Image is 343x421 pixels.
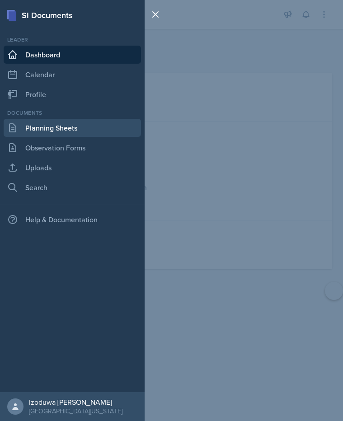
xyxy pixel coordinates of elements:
[4,65,141,84] a: Calendar
[4,36,141,44] div: Leader
[4,210,141,229] div: Help & Documentation
[4,159,141,177] a: Uploads
[4,46,141,64] a: Dashboard
[4,109,141,117] div: Documents
[29,407,122,416] div: [GEOGRAPHIC_DATA][US_STATE]
[4,119,141,137] a: Planning Sheets
[29,398,122,407] div: Izoduwa [PERSON_NAME]
[4,139,141,157] a: Observation Forms
[4,178,141,196] a: Search
[4,85,141,103] a: Profile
